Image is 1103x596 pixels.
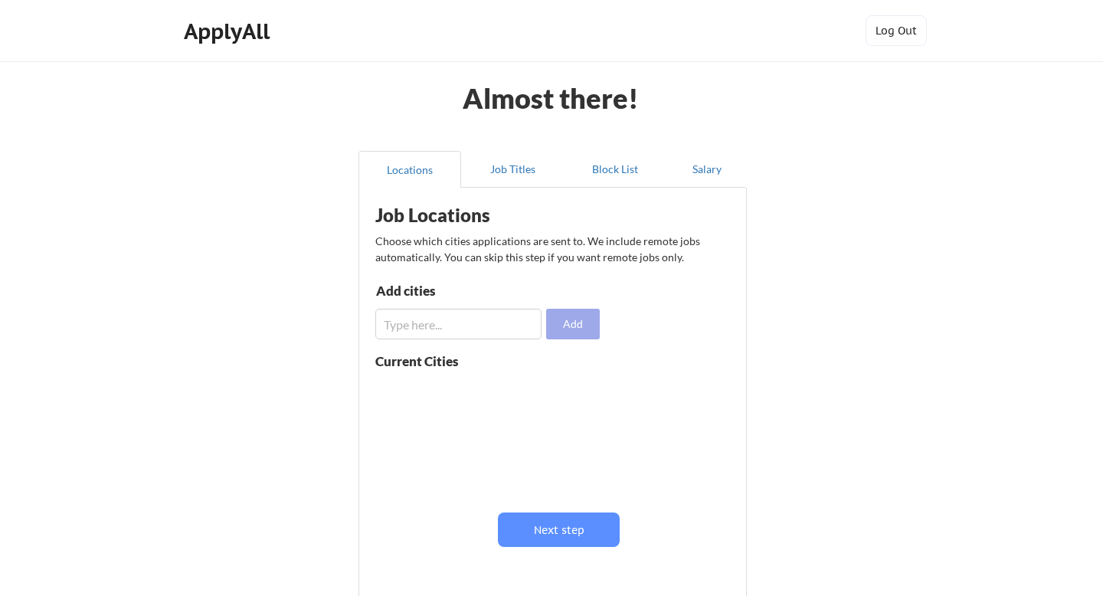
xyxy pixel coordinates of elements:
[461,151,564,188] button: Job Titles
[498,512,620,547] button: Next step
[375,206,568,224] div: Job Locations
[184,18,274,44] div: ApplyAll
[564,151,666,188] button: Block List
[376,284,535,297] div: Add cities
[546,309,600,339] button: Add
[358,151,461,188] button: Locations
[375,355,492,368] div: Current Cities
[866,15,927,46] button: Log Out
[444,84,658,112] div: Almost there!
[375,233,728,265] div: Choose which cities applications are sent to. We include remote jobs automatically. You can skip ...
[375,309,542,339] input: Type here...
[666,151,747,188] button: Salary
